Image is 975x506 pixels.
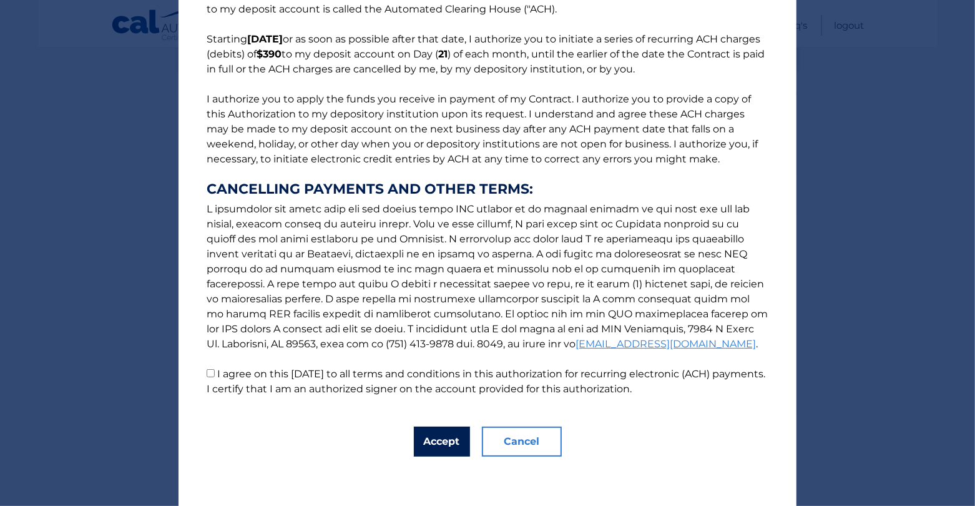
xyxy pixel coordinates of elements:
[576,338,756,350] a: [EMAIL_ADDRESS][DOMAIN_NAME]
[257,48,282,60] b: $390
[207,368,765,395] label: I agree on this [DATE] to all terms and conditions in this authorization for recurring electronic...
[482,427,562,457] button: Cancel
[247,33,283,45] b: [DATE]
[207,182,768,197] strong: CANCELLING PAYMENTS AND OTHER TERMS:
[414,427,470,457] button: Accept
[438,48,448,60] b: 21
